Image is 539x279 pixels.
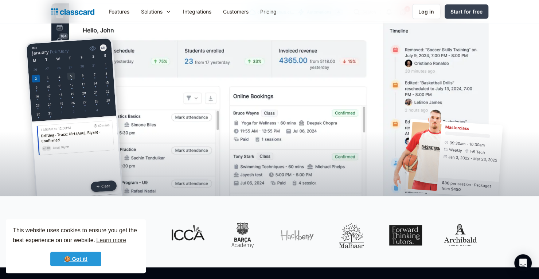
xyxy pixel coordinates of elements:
[50,252,101,266] a: dismiss cookie message
[51,7,94,17] a: home
[217,3,254,20] a: Customers
[177,3,217,20] a: Integrations
[514,254,532,272] div: Open Intercom Messenger
[254,3,282,20] a: Pricing
[412,4,440,19] a: Log in
[6,219,146,273] div: cookieconsent
[13,226,139,246] span: This website uses cookies to ensure you get the best experience on our website.
[103,3,135,20] a: Features
[450,8,483,15] div: Start for free
[135,3,177,20] div: Solutions
[141,8,163,15] div: Solutions
[95,235,127,246] a: learn more about cookies
[445,4,488,19] a: Start for free
[418,8,434,15] div: Log in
